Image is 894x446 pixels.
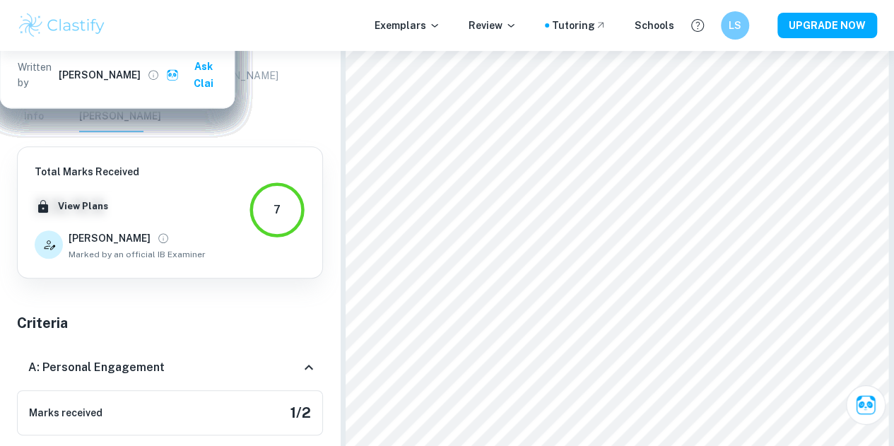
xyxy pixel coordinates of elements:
p: Written by [18,59,56,90]
a: Schools [635,18,674,33]
p: Review [469,18,517,33]
h6: Total Marks Received [35,164,206,180]
button: Info [17,101,51,132]
h5: 1 / 2 [290,402,311,423]
button: LS [721,11,749,40]
h6: Marks received [29,405,102,421]
button: Help and Feedback [686,13,710,37]
span: Marked by an official IB Examiner [69,248,206,261]
img: clai.svg [166,69,180,82]
a: Tutoring [552,18,606,33]
h6: LS [727,18,743,33]
button: View full profile [143,65,163,85]
p: [PERSON_NAME] [196,68,278,83]
div: A: Personal Engagement [17,345,323,390]
button: View full profile [153,228,173,248]
button: Ask Clai [846,385,886,425]
p: Exemplars [375,18,440,33]
button: Ask Clai [163,54,228,96]
h5: Criteria [17,312,323,334]
img: Clastify logo [17,11,107,40]
h6: A: Personal Engagement [28,359,165,376]
button: [PERSON_NAME] [79,101,161,132]
button: UPGRADE NOW [777,13,877,38]
button: View Plans [54,196,112,217]
div: 7 [274,201,281,218]
h6: [PERSON_NAME] [69,230,151,246]
h6: [PERSON_NAME] [59,67,141,83]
